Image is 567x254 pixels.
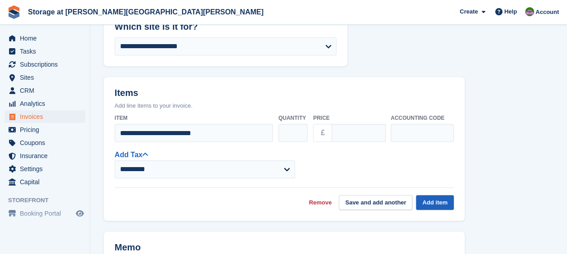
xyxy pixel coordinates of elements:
a: menu [5,110,85,123]
span: Storefront [8,196,90,205]
a: Remove [309,198,332,207]
a: menu [5,71,85,84]
img: stora-icon-8386f47178a22dfd0bd8f6a31ec36ba5ce8667c1dd55bd0f319d3a0aa187defe.svg [7,5,21,19]
label: Accounting code [391,114,454,122]
span: Create [460,7,478,16]
span: Coupons [20,136,74,149]
span: CRM [20,84,74,97]
h2: Which site is it for? [115,22,337,32]
span: Capital [20,176,74,188]
a: menu [5,97,85,110]
span: Sites [20,71,74,84]
label: Price [313,114,385,122]
a: menu [5,176,85,188]
span: Home [20,32,74,45]
a: menu [5,32,85,45]
h2: Items [115,88,454,100]
button: Add item [416,195,454,210]
span: Pricing [20,123,74,136]
label: Quantity [278,114,308,122]
h2: Memo [115,242,230,253]
a: Preview store [74,208,85,219]
a: menu [5,136,85,149]
p: Add line items to your invoice. [115,101,454,110]
a: menu [5,207,85,220]
span: Settings [20,163,74,175]
span: Account [535,8,559,17]
a: Storage at [PERSON_NAME][GEOGRAPHIC_DATA][PERSON_NAME] [24,5,267,19]
a: menu [5,58,85,71]
span: Analytics [20,97,74,110]
span: Booking Portal [20,207,74,220]
span: Subscriptions [20,58,74,71]
a: Add Tax [115,151,148,159]
button: Save and add another [339,195,412,210]
img: Mark Spendlove [525,7,534,16]
span: Help [504,7,517,16]
a: menu [5,163,85,175]
a: menu [5,84,85,97]
span: Invoices [20,110,74,123]
span: Tasks [20,45,74,58]
a: menu [5,150,85,162]
a: menu [5,123,85,136]
span: Insurance [20,150,74,162]
a: menu [5,45,85,58]
label: Item [115,114,273,122]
